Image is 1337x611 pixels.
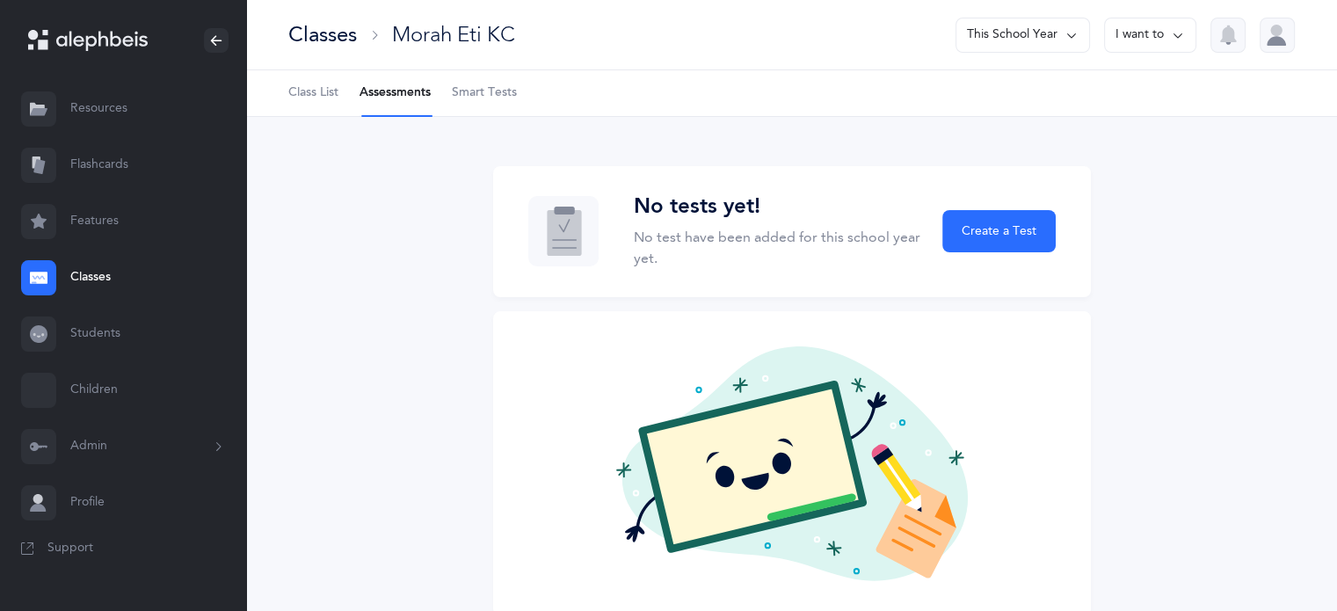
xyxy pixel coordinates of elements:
div: Classes [288,20,357,49]
span: Create a Test [962,222,1036,241]
div: Morah Eti KC [392,20,515,49]
button: I want to [1104,18,1196,53]
button: Create a Test [942,210,1055,252]
span: Smart Tests [452,84,517,102]
span: Class List [288,84,338,102]
h3: No tests yet! [634,194,922,220]
p: No test have been added for this school year yet. [634,227,922,269]
span: Support [47,540,93,557]
button: This School Year [956,18,1090,53]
